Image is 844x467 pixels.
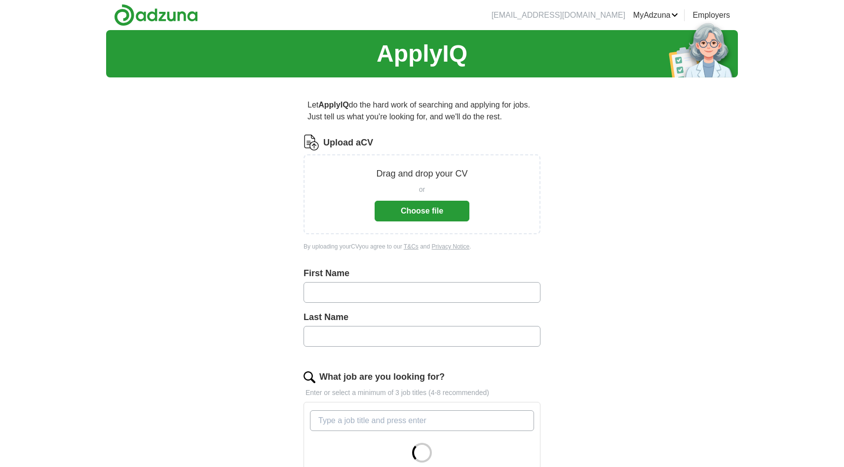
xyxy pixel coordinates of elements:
[318,101,348,109] strong: ApplyIQ
[304,95,540,127] p: Let do the hard work of searching and applying for jobs. Just tell us what you're looking for, an...
[304,388,540,398] p: Enter or select a minimum of 3 job titles (4-8 recommended)
[419,184,425,195] span: or
[692,9,730,21] a: Employers
[377,36,467,72] h1: ApplyIQ
[304,311,540,324] label: Last Name
[432,243,470,250] a: Privacy Notice
[375,201,469,221] button: Choose file
[492,9,625,21] li: [EMAIL_ADDRESS][DOMAIN_NAME]
[304,242,540,251] div: By uploading your CV you agree to our and .
[114,4,198,26] img: Adzuna logo
[633,9,679,21] a: MyAdzuna
[304,371,315,383] img: search.png
[323,136,373,149] label: Upload a CV
[404,243,419,250] a: T&Cs
[319,370,445,384] label: What job are you looking for?
[310,410,534,431] input: Type a job title and press enter
[304,267,540,280] label: First Name
[304,135,319,150] img: CV Icon
[376,167,467,180] p: Drag and drop your CV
